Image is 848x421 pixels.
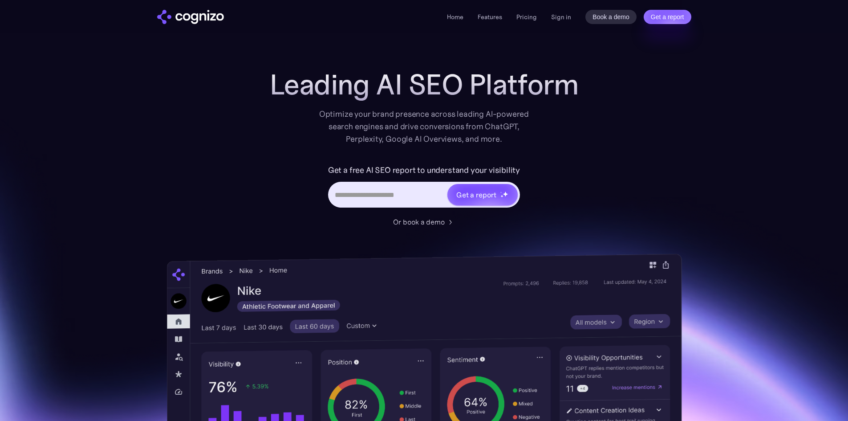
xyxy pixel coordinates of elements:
[585,10,637,24] a: Book a demo
[328,163,520,212] form: Hero URL Input Form
[644,10,691,24] a: Get a report
[328,163,520,177] label: Get a free AI SEO report to understand your visibility
[157,10,224,24] a: home
[478,13,502,21] a: Features
[500,195,503,198] img: star
[393,217,445,227] div: Or book a demo
[315,108,534,145] div: Optimize your brand presence across leading AI-powered search engines and drive conversions from ...
[393,217,455,227] a: Or book a demo
[157,10,224,24] img: cognizo logo
[446,183,519,206] a: Get a reportstarstarstar
[270,69,579,101] h1: Leading AI SEO Platform
[551,12,571,22] a: Sign in
[516,13,537,21] a: Pricing
[447,13,463,21] a: Home
[500,192,502,193] img: star
[503,191,508,197] img: star
[456,189,496,200] div: Get a report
